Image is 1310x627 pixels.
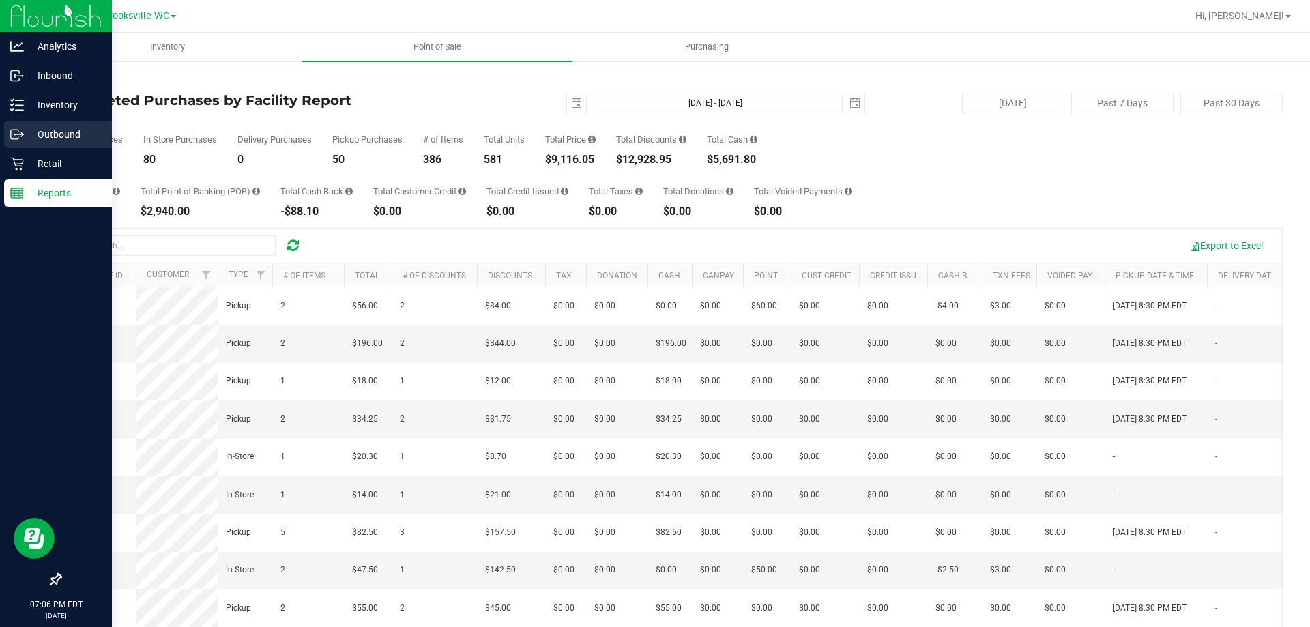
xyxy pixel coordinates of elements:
[1215,526,1217,539] span: -
[1215,413,1217,426] span: -
[400,413,405,426] span: 2
[553,337,574,350] span: $0.00
[226,300,251,312] span: Pickup
[700,450,721,463] span: $0.00
[635,187,643,196] i: Sum of the total taxes for all purchases in the date range.
[14,518,55,559] iframe: Resource center
[870,271,927,280] a: Credit Issued
[6,611,106,621] p: [DATE]
[345,187,353,196] i: Sum of the cash-back amounts from rounded-up electronic payments for all purchases in the date ra...
[867,450,888,463] span: $0.00
[280,375,285,388] span: 1
[141,187,260,196] div: Total Point of Banking (POB)
[616,154,686,165] div: $12,928.95
[935,526,957,539] span: $0.00
[751,413,772,426] span: $0.00
[799,450,820,463] span: $0.00
[24,68,106,84] p: Inbound
[485,564,516,577] span: $142.50
[700,413,721,426] span: $0.00
[280,564,285,577] span: 2
[751,450,772,463] span: $0.00
[867,526,888,539] span: $0.00
[280,337,285,350] span: 2
[594,337,615,350] span: $0.00
[656,526,682,539] span: $82.50
[485,526,516,539] span: $157.50
[1045,337,1066,350] span: $0.00
[726,187,733,196] i: Sum of all round-up-to-next-dollar total price adjustments for all purchases in the date range.
[589,206,643,217] div: $0.00
[751,602,772,615] span: $0.00
[667,41,747,53] span: Purchasing
[799,602,820,615] span: $0.00
[700,526,721,539] span: $0.00
[143,135,217,144] div: In Store Purchases
[1215,489,1217,501] span: -
[283,271,325,280] a: # of Items
[750,135,757,144] i: Sum of the successful, non-voided cash payment transactions for all purchases in the date range. ...
[24,97,106,113] p: Inventory
[250,263,272,287] a: Filter
[1113,375,1187,388] span: [DATE] 8:30 PM EDT
[589,187,643,196] div: Total Taxes
[1045,489,1066,501] span: $0.00
[280,526,285,539] span: 5
[707,135,757,144] div: Total Cash
[488,271,532,280] a: Discounts
[553,375,574,388] span: $0.00
[195,263,218,287] a: Filter
[10,98,24,112] inline-svg: Inventory
[935,337,957,350] span: $0.00
[10,40,24,53] inline-svg: Analytics
[993,271,1030,280] a: Txn Fees
[10,186,24,200] inline-svg: Reports
[751,300,777,312] span: $60.00
[990,450,1011,463] span: $0.00
[226,450,254,463] span: In-Store
[567,93,586,113] span: select
[1045,564,1066,577] span: $0.00
[867,337,888,350] span: $0.00
[594,526,615,539] span: $0.00
[280,489,285,501] span: 1
[751,526,772,539] span: $0.00
[1045,602,1066,615] span: $0.00
[663,187,733,196] div: Total Donations
[226,413,251,426] span: Pickup
[352,564,378,577] span: $47.50
[594,489,615,501] span: $0.00
[237,154,312,165] div: 0
[24,156,106,172] p: Retail
[703,271,734,280] a: CanPay
[1113,564,1115,577] span: -
[799,375,820,388] span: $0.00
[938,271,983,280] a: Cash Back
[754,271,851,280] a: Point of Banking (POB)
[594,564,615,577] span: $0.00
[799,526,820,539] span: $0.00
[352,337,383,350] span: $196.00
[545,154,596,165] div: $9,116.05
[1215,300,1217,312] span: -
[754,187,852,196] div: Total Voided Payments
[280,413,285,426] span: 2
[553,300,574,312] span: $0.00
[352,489,378,501] span: $14.00
[935,413,957,426] span: $0.00
[132,41,203,53] span: Inventory
[867,375,888,388] span: $0.00
[352,300,378,312] span: $56.00
[1113,489,1115,501] span: -
[226,526,251,539] span: Pickup
[1180,93,1283,113] button: Past 30 Days
[1215,602,1217,615] span: -
[400,489,405,501] span: 1
[553,450,574,463] span: $0.00
[113,187,120,196] i: Sum of the successful, non-voided CanPay payment transactions for all purchases in the date range.
[485,450,506,463] span: $8.70
[935,564,959,577] span: -$2.50
[1045,300,1066,312] span: $0.00
[799,564,820,577] span: $0.00
[990,300,1011,312] span: $3.00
